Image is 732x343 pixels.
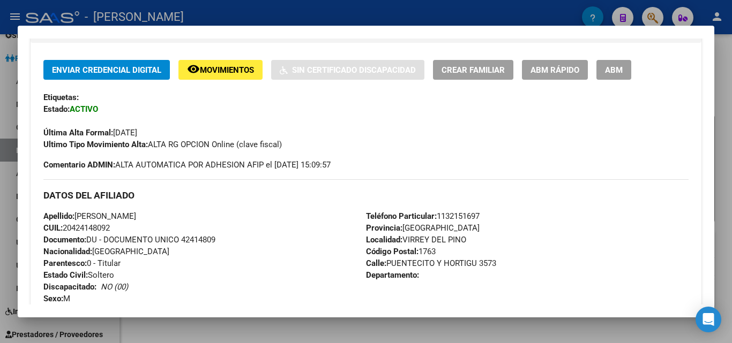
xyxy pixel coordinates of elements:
[366,223,402,233] strong: Provincia:
[696,307,721,332] div: Open Intercom Messenger
[43,294,70,303] span: M
[442,65,505,75] span: Crear Familiar
[531,65,579,75] span: ABM Rápido
[366,258,496,268] span: PUENTECITO Y HORTIGU 3573
[43,189,689,201] h3: DATOS DEL AFILIADO
[43,211,74,221] strong: Apellido:
[605,65,623,75] span: ABM
[366,270,419,280] strong: Departamento:
[43,128,137,138] span: [DATE]
[366,235,402,245] strong: Localidad:
[366,223,480,233] span: [GEOGRAPHIC_DATA]
[178,60,263,80] button: Movimientos
[200,65,254,75] span: Movimientos
[43,270,88,280] strong: Estado Civil:
[43,223,110,233] span: 20424148092
[43,140,282,149] span: ALTA RG OPCION Online (clave fiscal)
[366,258,386,268] strong: Calle:
[43,159,331,171] span: ALTA AUTOMATICA POR ADHESION AFIP el [DATE] 15:09:57
[366,211,437,221] strong: Teléfono Particular:
[43,270,114,280] span: Soltero
[43,140,148,149] strong: Ultimo Tipo Movimiento Alta:
[43,294,63,303] strong: Sexo:
[43,128,113,138] strong: Última Alta Formal:
[52,65,161,75] span: Enviar Credencial Digital
[43,235,215,245] span: DU - DOCUMENTO UNICO 42414809
[43,247,169,256] span: [GEOGRAPHIC_DATA]
[43,60,170,80] button: Enviar Credencial Digital
[43,235,86,245] strong: Documento:
[70,104,98,114] strong: ACTIVO
[43,93,79,102] strong: Etiquetas:
[43,160,115,170] strong: Comentario ADMIN:
[43,104,70,114] strong: Estado:
[43,211,136,221] span: [PERSON_NAME]
[43,223,63,233] strong: CUIL:
[366,247,419,256] strong: Código Postal:
[101,282,128,292] i: NO (00)
[43,282,96,292] strong: Discapacitado:
[292,65,416,75] span: Sin Certificado Discapacidad
[366,235,466,245] span: VIRREY DEL PINO
[187,63,200,75] mat-icon: remove_red_eye
[366,211,480,221] span: 1132151697
[433,60,513,80] button: Crear Familiar
[43,258,87,268] strong: Parentesco:
[43,258,121,268] span: 0 - Titular
[43,247,92,256] strong: Nacionalidad:
[522,60,588,80] button: ABM Rápido
[596,60,631,80] button: ABM
[271,60,424,80] button: Sin Certificado Discapacidad
[366,247,436,256] span: 1763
